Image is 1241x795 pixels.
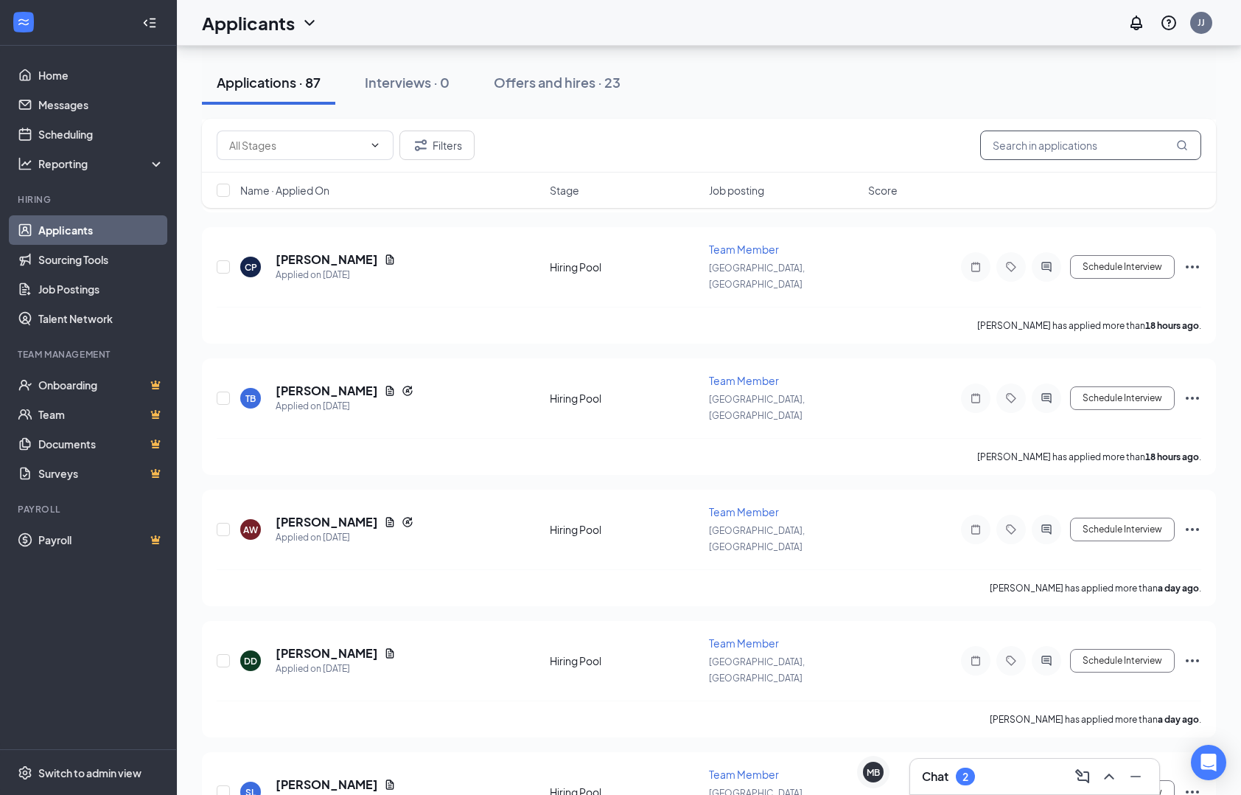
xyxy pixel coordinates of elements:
[1184,521,1201,538] svg: Ellipses
[1002,261,1020,273] svg: Tag
[962,771,968,783] div: 2
[384,385,396,397] svg: Document
[1097,765,1121,788] button: ChevronUp
[276,383,378,399] h5: [PERSON_NAME]
[967,524,985,535] svg: Note
[1070,518,1175,541] button: Schedule Interview
[1070,649,1175,673] button: Schedule Interview
[38,766,141,780] div: Switch to admin view
[365,73,450,91] div: Interviews · 0
[1074,768,1091,785] svg: ComposeMessage
[550,183,579,198] span: Stage
[384,254,396,265] svg: Document
[1145,320,1199,331] b: 18 hours ago
[38,370,164,400] a: OnboardingCrown
[1002,392,1020,404] svg: Tag
[990,582,1201,594] p: [PERSON_NAME] has applied more than .
[217,73,321,91] div: Applications · 87
[1038,524,1055,535] svg: ActiveChat
[709,183,764,198] span: Job posting
[1128,14,1145,32] svg: Notifications
[1158,583,1199,594] b: a day ago
[384,516,396,528] svg: Document
[1100,768,1118,785] svg: ChevronUp
[16,15,31,29] svg: WorkstreamLogo
[709,263,805,290] span: [GEOGRAPHIC_DATA], [GEOGRAPHIC_DATA]
[868,183,898,198] span: Score
[550,260,700,274] div: Hiring Pool
[18,766,32,780] svg: Settings
[276,777,378,793] h5: [PERSON_NAME]
[709,636,779,650] span: Team Member
[276,514,378,530] h5: [PERSON_NAME]
[38,274,164,304] a: Job Postings
[494,73,620,91] div: Offers and hires · 23
[276,251,378,268] h5: [PERSON_NAME]
[18,348,161,361] div: Team Management
[1184,652,1201,670] svg: Ellipses
[709,525,805,552] span: [GEOGRAPHIC_DATA], [GEOGRAPHIC_DATA]
[384,648,396,659] svg: Document
[399,131,475,160] button: Filter Filters
[245,392,256,405] div: TB
[1198,16,1205,29] div: JJ
[967,261,985,273] svg: Note
[276,645,378,662] h5: [PERSON_NAME]
[142,15,157,30] svg: Collapse
[202,10,295,35] h1: Applicants
[38,90,164,119] a: Messages
[867,766,880,779] div: MB
[1038,392,1055,404] svg: ActiveChat
[967,655,985,667] svg: Note
[550,653,700,668] div: Hiring Pool
[369,139,381,151] svg: ChevronDown
[38,119,164,149] a: Scheduling
[38,304,164,333] a: Talent Network
[709,768,779,781] span: Team Member
[1145,451,1199,462] b: 18 hours ago
[1002,524,1020,535] svg: Tag
[1002,655,1020,667] svg: Tag
[276,268,396,282] div: Applied on [DATE]
[38,245,164,274] a: Sourcing Tools
[276,530,413,545] div: Applied on [DATE]
[1176,139,1188,151] svg: MagnifyingGlass
[276,399,413,414] div: Applied on [DATE]
[1127,768,1144,785] svg: Minimize
[18,503,161,515] div: Payroll
[38,60,164,90] a: Home
[550,391,700,406] div: Hiring Pool
[922,768,948,785] h3: Chat
[243,524,258,536] div: AW
[18,156,32,171] svg: Analysis
[38,215,164,245] a: Applicants
[977,319,1201,332] p: [PERSON_NAME] has applied more than .
[977,451,1201,463] p: [PERSON_NAME] has applied more than .
[402,516,413,528] svg: Reapply
[1124,765,1147,788] button: Minimize
[245,261,257,274] div: CP
[38,525,164,555] a: PayrollCrown
[1184,258,1201,276] svg: Ellipses
[1184,389,1201,407] svg: Ellipses
[1191,745,1226,780] div: Open Intercom Messenger
[384,779,396,791] svg: Document
[1038,655,1055,667] svg: ActiveChat
[709,394,805,421] span: [GEOGRAPHIC_DATA], [GEOGRAPHIC_DATA]
[38,156,165,171] div: Reporting
[980,131,1201,160] input: Search in applications
[240,183,329,198] span: Name · Applied On
[967,392,985,404] svg: Note
[1070,255,1175,279] button: Schedule Interview
[550,522,700,537] div: Hiring Pool
[38,429,164,459] a: DocumentsCrown
[1070,386,1175,410] button: Schedule Interview
[276,662,396,676] div: Applied on [DATE]
[229,137,363,153] input: All Stages
[1038,261,1055,273] svg: ActiveChat
[38,459,164,488] a: SurveysCrown
[990,713,1201,726] p: [PERSON_NAME] has applied more than .
[709,243,779,256] span: Team Member
[412,136,430,154] svg: Filter
[709,505,779,518] span: Team Member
